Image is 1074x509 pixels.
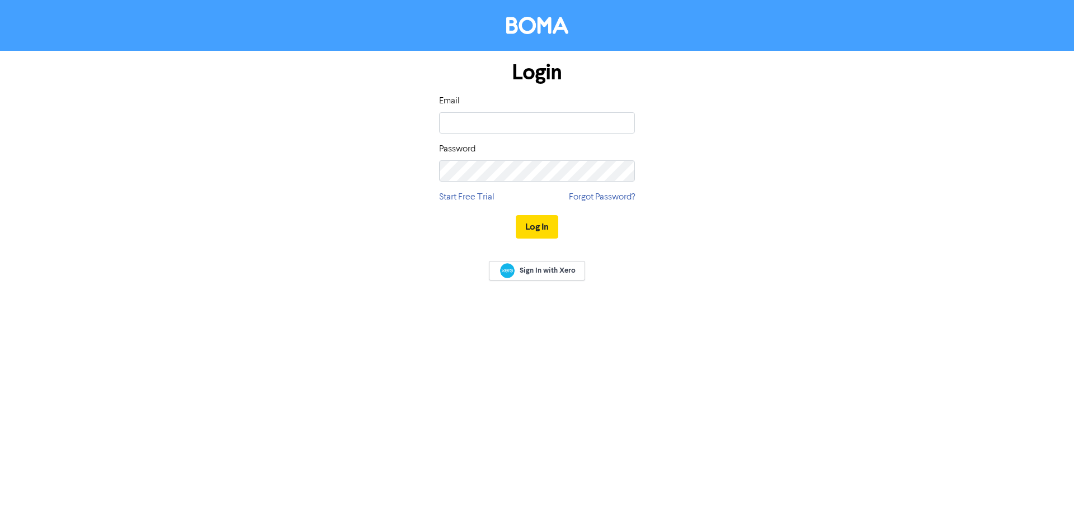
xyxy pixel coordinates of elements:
span: Sign In with Xero [520,265,576,275]
label: Password [439,142,475,156]
a: Forgot Password? [569,191,635,204]
a: Start Free Trial [439,191,494,204]
label: Email [439,94,460,108]
a: Sign In with Xero [489,261,585,280]
img: BOMA Logo [506,17,568,34]
img: Xero logo [500,263,515,278]
h1: Login [439,60,635,85]
button: Log In [516,215,558,239]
